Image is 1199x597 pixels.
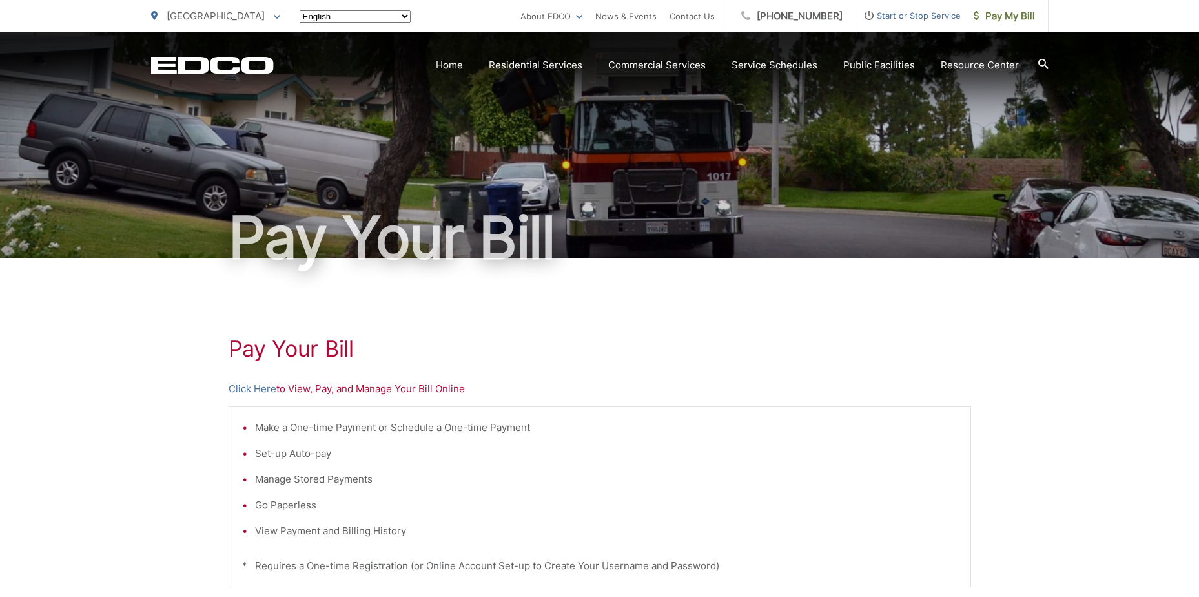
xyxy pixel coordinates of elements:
[595,8,657,24] a: News & Events
[255,472,958,487] li: Manage Stored Payments
[229,381,276,397] a: Click Here
[608,58,706,73] a: Commercial Services
[670,8,715,24] a: Contact Us
[255,420,958,435] li: Make a One-time Payment or Schedule a One-time Payment
[436,58,463,73] a: Home
[489,58,582,73] a: Residential Services
[229,381,971,397] p: to View, Pay, and Manage Your Bill Online
[151,205,1049,270] h1: Pay Your Bill
[151,56,274,74] a: EDCD logo. Return to the homepage.
[255,446,958,461] li: Set-up Auto-pay
[732,58,817,73] a: Service Schedules
[255,497,958,513] li: Go Paperless
[843,58,915,73] a: Public Facilities
[520,8,582,24] a: About EDCO
[255,523,958,539] li: View Payment and Billing History
[167,10,265,22] span: [GEOGRAPHIC_DATA]
[941,58,1019,73] a: Resource Center
[300,10,411,23] select: Select a language
[229,336,971,362] h1: Pay Your Bill
[974,8,1035,24] span: Pay My Bill
[242,558,958,574] p: * Requires a One-time Registration (or Online Account Set-up to Create Your Username and Password)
